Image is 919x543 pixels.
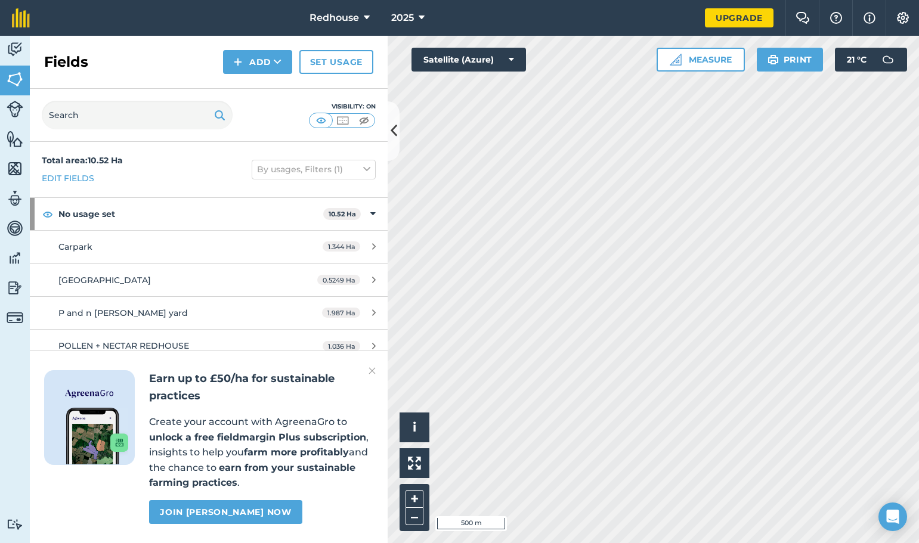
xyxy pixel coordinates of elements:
[44,52,88,72] h2: Fields
[317,275,360,285] span: 0.5249 Ha
[42,207,53,221] img: svg+xml;base64,PHN2ZyB4bWxucz0iaHR0cDovL3d3dy53My5vcmcvMjAwMC9zdmciIHdpZHRoPSIxOCIgaGVpZ2h0PSIyNC...
[7,160,23,178] img: svg+xml;base64,PHN2ZyB4bWxucz0iaHR0cDovL3d3dy53My5vcmcvMjAwMC9zdmciIHdpZHRoPSI1NiIgaGVpZ2h0PSI2MC...
[149,500,302,524] a: Join [PERSON_NAME] now
[30,297,388,329] a: P and n [PERSON_NAME] yard1.987 Ha
[411,48,526,72] button: Satellite (Azure)
[896,12,910,24] img: A cog icon
[829,12,843,24] img: A question mark icon
[30,264,388,296] a: [GEOGRAPHIC_DATA]0.5249 Ha
[670,54,682,66] img: Ruler icon
[7,309,23,326] img: svg+xml;base64,PD94bWwgdmVyc2lvbj0iMS4wIiBlbmNvZGluZz0idXRmLTgiPz4KPCEtLSBHZW5lcmF0b3I6IEFkb2JlIE...
[796,12,810,24] img: Two speech bubbles overlapping with the left bubble in the forefront
[252,160,376,179] button: By usages, Filters (1)
[705,8,773,27] a: Upgrade
[149,414,373,491] p: Create your account with AgreenaGro to , insights to help you and the chance to .
[7,219,23,237] img: svg+xml;base64,PD94bWwgdmVyc2lvbj0iMS4wIiBlbmNvZGluZz0idXRmLTgiPz4KPCEtLSBHZW5lcmF0b3I6IEFkb2JlIE...
[835,48,907,72] button: 21 °C
[406,508,423,525] button: –
[406,490,423,508] button: +
[58,275,151,286] span: [GEOGRAPHIC_DATA]
[30,231,388,263] a: Carpark1.344 Ha
[657,48,745,72] button: Measure
[149,462,355,489] strong: earn from your sustainable farming practices
[42,155,123,166] strong: Total area : 10.52 Ha
[369,364,376,378] img: svg+xml;base64,PHN2ZyB4bWxucz0iaHR0cDovL3d3dy53My5vcmcvMjAwMC9zdmciIHdpZHRoPSIyMiIgaGVpZ2h0PSIzMC...
[323,341,360,351] span: 1.036 Ha
[299,50,373,74] a: Set usage
[7,249,23,267] img: svg+xml;base64,PD94bWwgdmVyc2lvbj0iMS4wIiBlbmNvZGluZz0idXRmLTgiPz4KPCEtLSBHZW5lcmF0b3I6IEFkb2JlIE...
[42,101,233,129] input: Search
[400,412,429,442] button: i
[12,8,30,27] img: fieldmargin Logo
[58,198,323,230] strong: No usage set
[413,420,416,435] span: i
[7,190,23,207] img: svg+xml;base64,PD94bWwgdmVyc2lvbj0iMS4wIiBlbmNvZGluZz0idXRmLTgiPz4KPCEtLSBHZW5lcmF0b3I6IEFkb2JlIE...
[223,50,292,74] button: Add
[757,48,824,72] button: Print
[234,55,242,69] img: svg+xml;base64,PHN2ZyB4bWxucz0iaHR0cDovL3d3dy53My5vcmcvMjAwMC9zdmciIHdpZHRoPSIxNCIgaGVpZ2h0PSIyNC...
[391,11,414,25] span: 2025
[149,432,366,443] strong: unlock a free fieldmargin Plus subscription
[244,446,349,458] strong: farm more profitably
[357,114,372,126] img: svg+xml;base64,PHN2ZyB4bWxucz0iaHR0cDovL3d3dy53My5vcmcvMjAwMC9zdmciIHdpZHRoPSI1MCIgaGVpZ2h0PSI0MC...
[214,108,225,122] img: svg+xml;base64,PHN2ZyB4bWxucz0iaHR0cDovL3d3dy53My5vcmcvMjAwMC9zdmciIHdpZHRoPSIxOSIgaGVpZ2h0PSIyNC...
[7,70,23,88] img: svg+xml;base64,PHN2ZyB4bWxucz0iaHR0cDovL3d3dy53My5vcmcvMjAwMC9zdmciIHdpZHRoPSI1NiIgaGVpZ2h0PSI2MC...
[408,457,421,470] img: Four arrows, one pointing top left, one top right, one bottom right and the last bottom left
[7,519,23,530] img: svg+xml;base64,PD94bWwgdmVyc2lvbj0iMS4wIiBlbmNvZGluZz0idXRmLTgiPz4KPCEtLSBHZW5lcmF0b3I6IEFkb2JlIE...
[7,101,23,117] img: svg+xml;base64,PD94bWwgdmVyc2lvbj0iMS4wIiBlbmNvZGluZz0idXRmLTgiPz4KPCEtLSBHZW5lcmF0b3I6IEFkb2JlIE...
[58,340,189,351] span: POLLEN + NECTAR REDHOUSE
[30,330,388,362] a: POLLEN + NECTAR REDHOUSE1.036 Ha
[66,408,128,464] img: Screenshot of the Gro app
[149,370,373,405] h2: Earn up to £50/ha for sustainable practices
[309,102,376,111] div: Visibility: On
[335,114,350,126] img: svg+xml;base64,PHN2ZyB4bWxucz0iaHR0cDovL3d3dy53My5vcmcvMjAwMC9zdmciIHdpZHRoPSI1MCIgaGVpZ2h0PSI0MC...
[876,48,900,72] img: svg+xml;base64,PD94bWwgdmVyc2lvbj0iMS4wIiBlbmNvZGluZz0idXRmLTgiPz4KPCEtLSBHZW5lcmF0b3I6IEFkb2JlIE...
[58,308,188,318] span: P and n [PERSON_NAME] yard
[323,241,360,252] span: 1.344 Ha
[322,308,360,318] span: 1.987 Ha
[314,114,329,126] img: svg+xml;base64,PHN2ZyB4bWxucz0iaHR0cDovL3d3dy53My5vcmcvMjAwMC9zdmciIHdpZHRoPSI1MCIgaGVpZ2h0PSI0MC...
[7,279,23,297] img: svg+xml;base64,PD94bWwgdmVyc2lvbj0iMS4wIiBlbmNvZGluZz0idXRmLTgiPz4KPCEtLSBHZW5lcmF0b3I6IEFkb2JlIE...
[58,241,92,252] span: Carpark
[7,130,23,148] img: svg+xml;base64,PHN2ZyB4bWxucz0iaHR0cDovL3d3dy53My5vcmcvMjAwMC9zdmciIHdpZHRoPSI1NiIgaGVpZ2h0PSI2MC...
[878,502,907,531] div: Open Intercom Messenger
[329,210,356,218] strong: 10.52 Ha
[42,172,94,185] a: Edit fields
[768,52,779,67] img: svg+xml;base64,PHN2ZyB4bWxucz0iaHR0cDovL3d3dy53My5vcmcvMjAwMC9zdmciIHdpZHRoPSIxOSIgaGVpZ2h0PSIyNC...
[847,48,867,72] span: 21 ° C
[7,41,23,58] img: svg+xml;base64,PD94bWwgdmVyc2lvbj0iMS4wIiBlbmNvZGluZz0idXRmLTgiPz4KPCEtLSBHZW5lcmF0b3I6IEFkb2JlIE...
[864,11,875,25] img: svg+xml;base64,PHN2ZyB4bWxucz0iaHR0cDovL3d3dy53My5vcmcvMjAwMC9zdmciIHdpZHRoPSIxNyIgaGVpZ2h0PSIxNy...
[310,11,359,25] span: Redhouse
[30,198,388,230] div: No usage set10.52 Ha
